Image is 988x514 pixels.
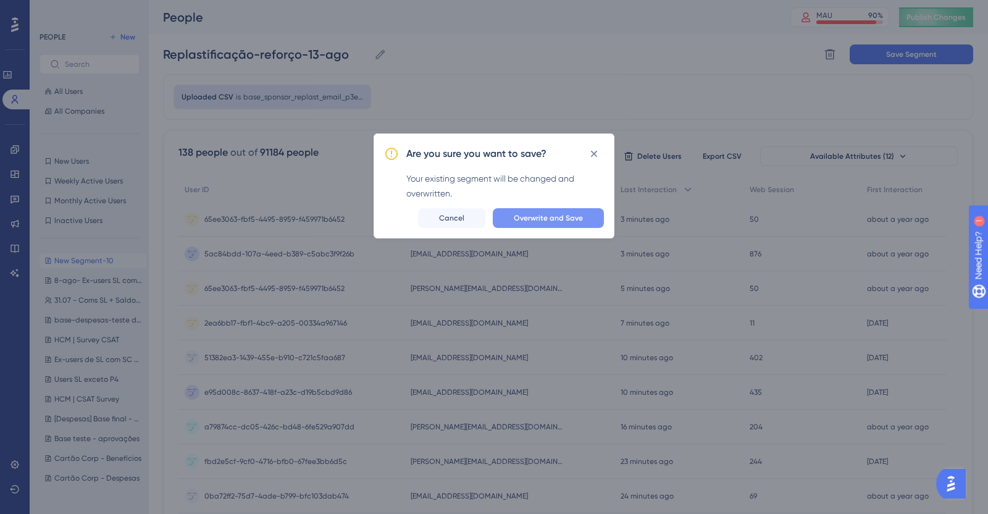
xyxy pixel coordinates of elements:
span: Need Help? [29,3,77,18]
span: Overwrite and Save [514,213,583,223]
iframe: UserGuiding AI Assistant Launcher [936,465,973,502]
span: Cancel [439,213,464,223]
div: 1 [86,6,90,16]
div: Your existing segment will be changed and overwritten. [406,171,604,201]
h2: Are you sure you want to save? [406,146,546,161]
